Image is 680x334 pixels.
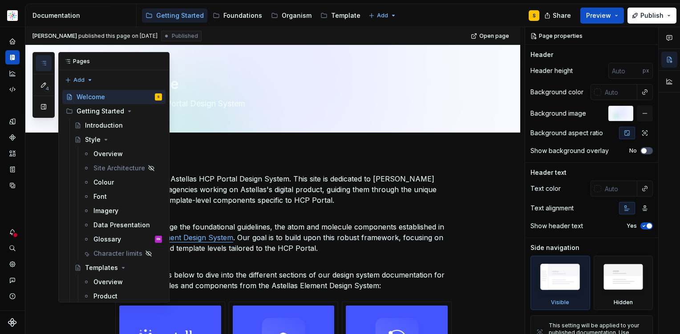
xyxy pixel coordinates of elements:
a: Analytics [5,66,20,80]
label: Yes [627,222,637,229]
div: Product [93,292,117,301]
p: Here, we leverage the foundational guidelines, the atom and molecule components established in th... [115,211,452,254]
div: Foundations [223,11,262,20]
a: Colour [79,175,166,189]
span: Publish [640,11,664,20]
div: published this page on [DATE] [78,32,158,40]
button: Contact support [5,273,20,287]
div: Background color [530,88,583,97]
div: Getting Started [156,11,204,20]
span: 4 [44,85,51,92]
div: Imagery [93,206,118,215]
textarea: Welcome [113,73,450,95]
a: Data sources [5,178,20,193]
div: Style [85,135,101,144]
a: Template [317,8,364,23]
a: Introduction [71,118,166,133]
a: WelcomeS [62,90,166,104]
a: Foundations [209,8,266,23]
div: Side navigation [530,243,579,252]
div: Background aspect ratio [530,129,603,137]
span: Add [73,76,85,84]
a: Code automation [5,82,20,97]
div: Introduction [85,121,123,130]
span: Open page [479,32,509,40]
a: Design tokens [5,114,20,129]
div: Organism [282,11,312,20]
span: Published [172,32,198,40]
div: Visible [530,256,590,310]
a: Getting Started [142,8,207,23]
input: Auto [601,181,637,197]
a: Astellas Element Design System [125,233,233,242]
div: Character limits [93,249,142,258]
div: Site Architecture [93,164,145,173]
a: Documentation [5,50,20,64]
div: Page tree [142,7,364,24]
svg: Supernova Logo [8,318,17,327]
textarea: Astellas HCP Portal Design System [113,97,450,111]
span: [PERSON_NAME] [32,32,77,40]
div: Documentation [32,11,133,20]
div: Show background overlay [530,146,609,155]
div: Show header text [530,221,583,230]
a: GlossaryRN [79,232,166,246]
input: Auto [601,84,637,100]
div: Components [5,130,20,145]
div: Font [93,192,107,201]
a: Organism [267,8,315,23]
a: Overview [79,147,166,161]
label: No [629,147,637,154]
div: Storybook stories [5,162,20,177]
div: Header text [530,168,567,177]
div: Data Presentation [93,221,150,229]
a: Home [5,34,20,48]
span: Share [553,11,571,20]
button: Search ⌘K [5,241,20,255]
div: Overview [93,149,123,158]
div: Template [331,11,360,20]
div: Getting Started [77,107,124,116]
button: Add [62,74,96,86]
div: Getting Started [62,104,166,118]
a: Data Presentation [79,218,166,232]
p: Explore the links below to dive into the different sections of our design system documentation fo... [115,259,452,291]
div: Pages [59,52,169,70]
div: Overview [93,278,123,286]
input: Auto [608,63,643,79]
div: S [533,12,536,19]
div: Visible [551,299,569,306]
button: Share [540,8,577,24]
button: Notifications [5,225,20,239]
a: Overview [79,275,166,289]
a: Open page [468,30,513,42]
a: Assets [5,146,20,161]
div: Text color [530,184,561,193]
div: Text alignment [530,204,574,213]
div: Colour [93,178,114,187]
a: Templates [71,261,166,275]
div: Hidden [614,299,633,306]
p: px [643,67,649,74]
div: Hidden [594,256,653,310]
a: Character limits [79,246,166,261]
a: Font [79,189,166,204]
a: Settings [5,257,20,271]
button: Add [366,9,399,22]
p: Welcome to the Astellas HCP Portal Design System. This site is dedicated to [PERSON_NAME] colleag... [115,173,452,205]
div: Welcome [77,93,105,101]
a: Product [79,289,166,303]
span: Add [377,12,388,19]
a: Imagery [79,204,166,218]
div: RN [157,235,160,244]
